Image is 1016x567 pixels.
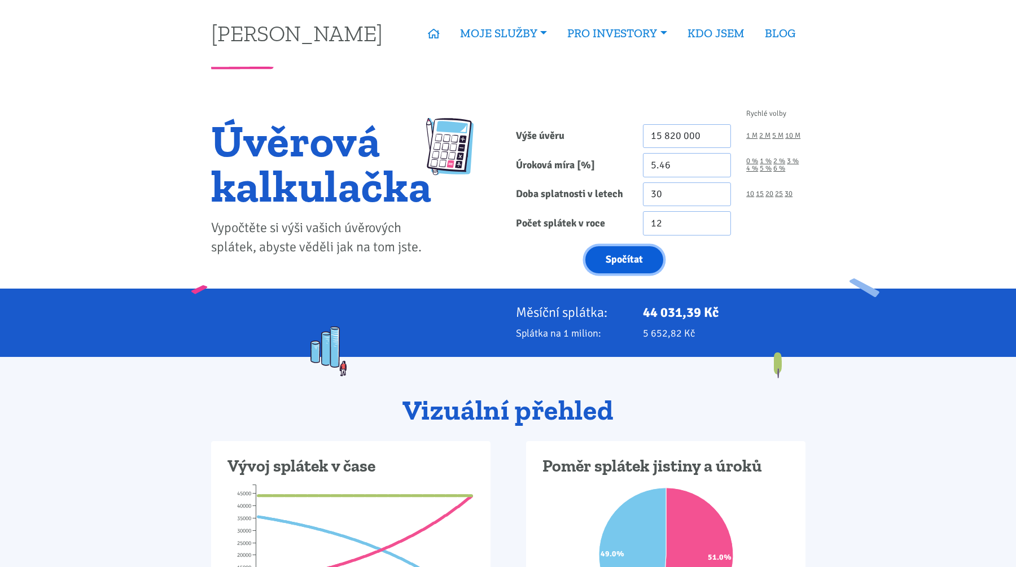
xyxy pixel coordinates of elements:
[746,132,757,139] a: 1 M
[211,22,383,44] a: [PERSON_NAME]
[237,527,251,534] tspan: 30000
[237,515,251,522] tspan: 35000
[585,246,663,274] button: Spočítat
[227,456,474,477] h3: Vývoj splátek v čase
[237,540,251,547] tspan: 25000
[746,165,758,172] a: 4 %
[756,190,764,198] a: 15
[746,110,786,117] span: Rychlé volby
[785,132,800,139] a: 10 M
[211,219,432,257] p: Vypočtěte si výši vašich úvěrových splátek, abyste věděli jak na tom jste.
[211,118,432,208] h1: Úvěrová kalkulačka
[508,124,635,149] label: Výše úvěru
[760,158,772,165] a: 1 %
[542,456,789,477] h3: Poměr splátek jistiny a úroků
[643,325,805,341] p: 5 652,82 Kč
[211,395,805,426] h2: Vizuální přehled
[760,165,772,172] a: 5 %
[765,190,773,198] a: 20
[772,132,783,139] a: 5 M
[516,304,628,320] p: Měsíční splátka:
[746,158,758,165] a: 0 %
[759,132,770,139] a: 2 M
[773,165,785,172] a: 6 %
[787,158,799,165] a: 3 %
[237,552,251,559] tspan: 20000
[237,503,251,509] tspan: 40000
[508,211,635,235] label: Počet splátek v roce
[775,190,783,198] a: 25
[450,20,557,46] a: MOJE SLUŽBY
[773,158,785,165] a: 2 %
[677,20,755,46] a: KDO JSEM
[508,153,635,177] label: Úroková míra [%]
[643,304,805,320] p: 44 031,39 Kč
[557,20,677,46] a: PRO INVESTORY
[785,190,792,198] a: 30
[508,182,635,207] label: Doba splatnosti v letech
[237,490,251,497] tspan: 45000
[516,325,628,341] p: Splátka na 1 milion:
[746,190,754,198] a: 10
[755,20,805,46] a: BLOG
